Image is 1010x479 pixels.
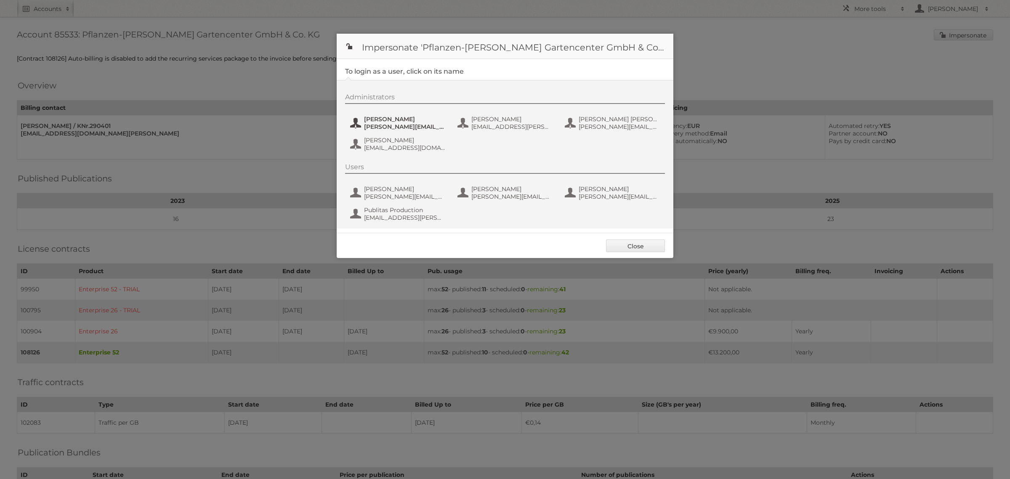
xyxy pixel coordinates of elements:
button: [PERSON_NAME] [PERSON_NAME][EMAIL_ADDRESS][PERSON_NAME][DOMAIN_NAME] [564,184,663,201]
span: [PERSON_NAME] [364,115,446,123]
a: Close [606,239,665,252]
span: Publitas Production [364,206,446,214]
span: [PERSON_NAME][EMAIL_ADDRESS][PERSON_NAME][DOMAIN_NAME][PERSON_NAME] [579,123,660,130]
span: [PERSON_NAME] [PERSON_NAME] [579,115,660,123]
button: [PERSON_NAME] [EMAIL_ADDRESS][PERSON_NAME][DOMAIN_NAME][PERSON_NAME] [457,114,555,131]
button: [PERSON_NAME] [PERSON_NAME][EMAIL_ADDRESS][PERSON_NAME][DOMAIN_NAME][PERSON_NAME] [349,114,448,131]
span: [PERSON_NAME] [364,185,446,193]
button: [PERSON_NAME] [EMAIL_ADDRESS][DOMAIN_NAME][PERSON_NAME] [349,136,448,152]
span: [PERSON_NAME][EMAIL_ADDRESS][PERSON_NAME][DOMAIN_NAME][PERSON_NAME] [364,123,446,130]
span: [EMAIL_ADDRESS][DOMAIN_NAME][PERSON_NAME] [364,144,446,152]
h1: Impersonate 'Pflanzen-[PERSON_NAME] Gartencenter GmbH & Co. KG' [337,34,673,59]
span: [PERSON_NAME][EMAIL_ADDRESS][PERSON_NAME][DOMAIN_NAME][PERSON_NAME] [364,193,446,200]
div: Administrators [345,93,665,104]
span: [PERSON_NAME][EMAIL_ADDRESS][PERSON_NAME][DOMAIN_NAME] [579,193,660,200]
button: [PERSON_NAME] [PERSON_NAME][EMAIL_ADDRESS][PERSON_NAME][DOMAIN_NAME][PERSON_NAME] [349,184,448,201]
span: [PERSON_NAME] [364,136,446,144]
span: [PERSON_NAME][EMAIL_ADDRESS][PERSON_NAME][DOMAIN_NAME][PERSON_NAME] [471,193,553,200]
legend: To login as a user, click on its name [345,67,464,75]
div: Users [345,163,665,174]
span: [EMAIL_ADDRESS][PERSON_NAME][DOMAIN_NAME][PERSON_NAME] [471,123,553,130]
button: [PERSON_NAME] [PERSON_NAME][EMAIL_ADDRESS][PERSON_NAME][DOMAIN_NAME][PERSON_NAME] [457,184,555,201]
button: [PERSON_NAME] [PERSON_NAME] [PERSON_NAME][EMAIL_ADDRESS][PERSON_NAME][DOMAIN_NAME][PERSON_NAME] [564,114,663,131]
span: [PERSON_NAME] [471,185,553,193]
span: [EMAIL_ADDRESS][PERSON_NAME][DOMAIN_NAME] [364,214,446,221]
span: [PERSON_NAME] [471,115,553,123]
span: [PERSON_NAME] [579,185,660,193]
button: Publitas Production [EMAIL_ADDRESS][PERSON_NAME][DOMAIN_NAME] [349,205,448,222]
